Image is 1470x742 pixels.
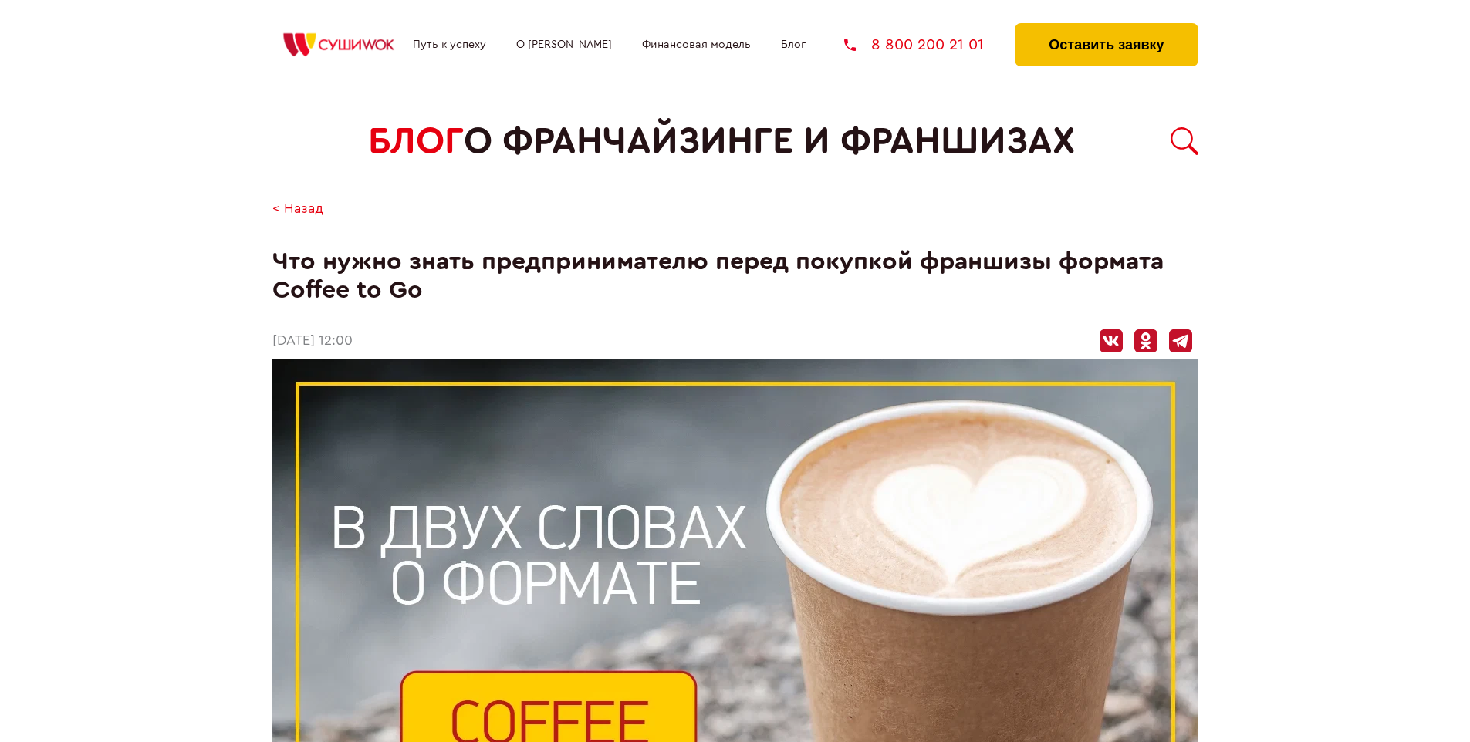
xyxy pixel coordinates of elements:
a: 8 800 200 21 01 [844,37,984,52]
a: Блог [781,39,806,51]
a: О [PERSON_NAME] [516,39,612,51]
h1: Что нужно знать предпринимателю перед покупкой франшизы формата Coffee to Go [272,248,1198,305]
span: о франчайзинге и франшизах [464,120,1075,163]
a: Финансовая модель [642,39,751,51]
time: [DATE] 12:00 [272,333,353,349]
a: Путь к успеху [413,39,486,51]
button: Оставить заявку [1015,23,1198,66]
span: 8 800 200 21 01 [871,37,984,52]
span: БЛОГ [368,120,464,163]
a: < Назад [272,201,323,218]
